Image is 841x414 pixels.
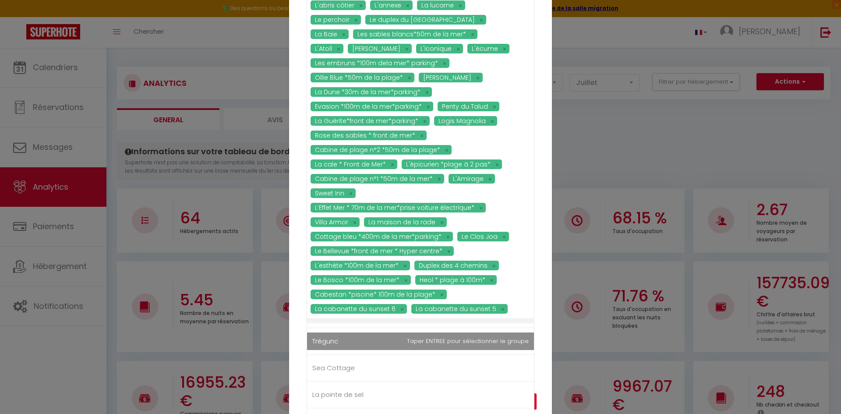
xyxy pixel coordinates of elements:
span: Logis Magnolia [438,117,486,125]
span: Les sables blancs*50m de la mer* [357,30,466,39]
span: L'épicurien *plage à 2 pas* [406,160,491,169]
span: L'Iconique [420,44,452,53]
span: La maison de la rade [368,218,435,226]
span: Evasion *100m de la mer*parking* [315,102,422,111]
span: La pointe de sel [312,390,364,399]
span: La Dune *30m de la mer*parking* [315,88,420,96]
span: Sweet Inn [315,189,344,198]
span: Le duplex du [GEOGRAPHIC_DATA] [370,15,475,24]
span: La cabanette du sunset 6 [315,304,396,313]
span: L'Atoll [315,44,332,53]
button: Ouvrir le widget de chat LiveChat [7,4,33,30]
span: [PERSON_NAME] [423,73,471,82]
span: Duplex des 4 chemins [419,261,488,270]
span: Rose des sables * front de mer* [315,131,415,140]
span: La cabanette du sunset 5 [416,304,496,313]
span: Trégunc [312,336,338,346]
span: Cabine de plage n°2 *50m de la plage* [315,145,440,154]
span: L’Effet Mer * 70m de la mer*prise voiture électrique* [315,203,474,212]
span: Les embruns *100m dela mer* parking* [315,59,438,67]
span: L'abris côtier [315,1,354,10]
span: Le perchoir [315,15,350,24]
span: La cale * Front de Mer* [315,160,386,169]
span: Ollie Blue *50m de la plage* [315,73,403,82]
span: Cottage bleu *400m de la mer*parking* [315,232,442,241]
span: L'écume [472,44,498,53]
span: L'esthète *100m de la mer* [315,261,399,270]
span: L'Amirage [453,174,484,183]
span: La Baie [315,30,337,39]
span: Le Bellevue *front de mer * Hyper centre* [315,247,442,255]
span: Villa Armor [315,218,348,226]
span: Le Clos Joa [462,232,498,241]
span: Sea Cottage [312,363,355,372]
span: L'annexe [375,1,401,10]
span: La lucarne [421,1,454,10]
span: Cabine de plage n°1 *50m de la mer* [315,174,433,183]
span: Penty du Talud [442,102,488,111]
span: [PERSON_NAME] [352,44,400,53]
span: Heol * plage à 100m* [420,276,485,284]
span: Le Bosco *100m de la mer* [315,276,399,284]
span: La Guérite*front de mer*parking* [315,117,418,125]
span: Cabestan *piscine* 100m de la plage* [315,290,435,299]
